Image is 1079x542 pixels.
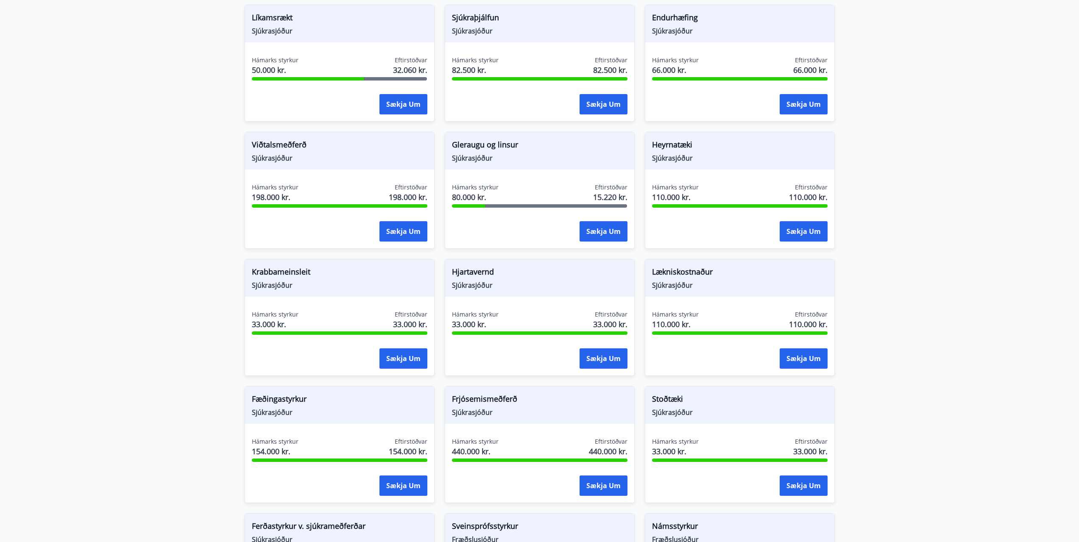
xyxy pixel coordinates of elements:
span: 440.000 kr. [452,446,499,457]
span: Frjósemismeðferð [452,393,627,408]
span: Hjartavernd [452,266,627,281]
span: Sjúkraþjálfun [452,12,627,26]
span: 33.000 kr. [652,446,699,457]
span: Hámarks styrkur [252,310,298,319]
span: Eftirstöðvar [795,310,828,319]
span: Fæðingastyrkur [252,393,427,408]
span: Hámarks styrkur [252,183,298,192]
span: Sjúkrasjóður [652,408,828,417]
span: 33.000 kr. [393,319,427,330]
span: Eftirstöðvar [395,310,427,319]
span: 50.000 kr. [252,64,298,75]
span: Sjúkrasjóður [452,153,627,163]
span: Heyrnatæki [652,139,828,153]
button: Sækja um [780,475,828,496]
span: Endurhæfing [652,12,828,26]
span: Eftirstöðvar [395,56,427,64]
span: Sjúkrasjóður [452,408,627,417]
span: Hámarks styrkur [252,56,298,64]
span: Sjúkrasjóður [652,281,828,290]
span: 33.000 kr. [593,319,627,330]
span: 198.000 kr. [252,192,298,203]
span: Sjúkrasjóður [252,26,427,36]
span: Viðtalsmeðferð [252,139,427,153]
span: Eftirstöðvar [795,183,828,192]
span: Krabbameinsleit [252,266,427,281]
span: Hámarks styrkur [252,437,298,446]
span: 82.500 kr. [593,64,627,75]
span: Eftirstöðvar [595,56,627,64]
span: Hámarks styrkur [452,437,499,446]
span: 32.060 kr. [393,64,427,75]
span: 66.000 kr. [793,64,828,75]
span: Stoðtæki [652,393,828,408]
span: Eftirstöðvar [395,437,427,446]
span: 154.000 kr. [389,446,427,457]
span: Hámarks styrkur [652,310,699,319]
span: Hámarks styrkur [452,310,499,319]
span: Eftirstöðvar [595,310,627,319]
button: Sækja um [780,221,828,242]
span: 440.000 kr. [589,446,627,457]
span: Eftirstöðvar [395,183,427,192]
span: 33.000 kr. [252,319,298,330]
button: Sækja um [379,475,427,496]
button: Sækja um [580,221,627,242]
span: Eftirstöðvar [795,56,828,64]
span: Sjúkrasjóður [252,153,427,163]
button: Sækja um [379,221,427,242]
span: Gleraugu og linsur [452,139,627,153]
span: 33.000 kr. [793,446,828,457]
span: Sjúkrasjóður [252,281,427,290]
span: 82.500 kr. [452,64,499,75]
span: Eftirstöðvar [795,437,828,446]
span: Sjúkrasjóður [252,408,427,417]
button: Sækja um [580,348,627,369]
span: Sjúkrasjóður [452,281,627,290]
span: Hámarks styrkur [652,183,699,192]
span: 198.000 kr. [389,192,427,203]
span: 110.000 kr. [652,192,699,203]
button: Sækja um [780,94,828,114]
span: 15.220 kr. [593,192,627,203]
span: Ferðastyrkur v. sjúkrameðferðar [252,520,427,535]
span: Lækniskostnaður [652,266,828,281]
button: Sækja um [379,94,427,114]
span: Sjúkrasjóður [652,153,828,163]
span: 110.000 kr. [789,319,828,330]
span: 80.000 kr. [452,192,499,203]
span: 154.000 kr. [252,446,298,457]
span: 110.000 kr. [789,192,828,203]
span: Eftirstöðvar [595,183,627,192]
button: Sækja um [379,348,427,369]
span: Hámarks styrkur [452,56,499,64]
span: Líkamsrækt [252,12,427,26]
button: Sækja um [780,348,828,369]
span: Námsstyrkur [652,520,828,535]
span: 33.000 kr. [452,319,499,330]
span: Eftirstöðvar [595,437,627,446]
span: Sjúkrasjóður [652,26,828,36]
span: Hámarks styrkur [652,56,699,64]
span: Hámarks styrkur [452,183,499,192]
span: 66.000 kr. [652,64,699,75]
span: 110.000 kr. [652,319,699,330]
span: Sjúkrasjóður [452,26,627,36]
span: Sveinsprófsstyrkur [452,520,627,535]
button: Sækja um [580,475,627,496]
span: Hámarks styrkur [652,437,699,446]
button: Sækja um [580,94,627,114]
